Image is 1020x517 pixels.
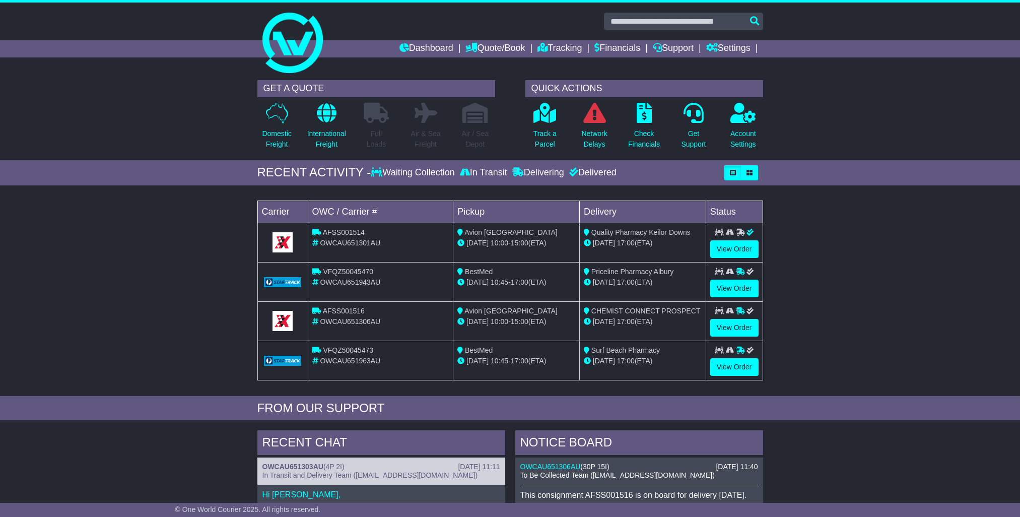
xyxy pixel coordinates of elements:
span: AFSS001514 [323,228,365,236]
div: (ETA) [584,238,702,248]
span: 10:45 [491,357,508,365]
span: 17:00 [511,278,528,286]
p: Domestic Freight [262,128,291,150]
span: 17:00 [617,239,635,247]
a: View Order [710,280,759,297]
img: GetCarrierServiceLogo [273,232,293,252]
td: Delivery [579,201,706,223]
span: [DATE] [593,239,615,247]
span: VFQZ50045473 [323,346,373,354]
span: © One World Courier 2025. All rights reserved. [175,505,321,513]
div: Delivered [567,167,617,178]
span: CHEMIST CONNECT PROSPECT [591,307,701,315]
span: 17:00 [617,317,635,326]
div: ( ) [262,463,500,471]
a: Tracking [537,40,582,57]
p: Check Financials [628,128,660,150]
span: Quality Pharmacy Keilor Downs [591,228,691,236]
span: [DATE] [466,317,489,326]
div: Waiting Collection [371,167,457,178]
p: Air / Sea Depot [462,128,489,150]
span: 17:00 [617,278,635,286]
span: [DATE] [466,239,489,247]
img: GetCarrierServiceLogo [264,277,302,287]
a: Financials [594,40,640,57]
div: [DATE] 11:40 [716,463,758,471]
a: AccountSettings [730,102,757,155]
span: AFSS001516 [323,307,365,315]
a: InternationalFreight [307,102,347,155]
span: 4P 2I [326,463,342,471]
span: 10:45 [491,278,508,286]
div: QUICK ACTIONS [525,80,763,97]
a: CheckFinancials [628,102,660,155]
span: 17:00 [617,357,635,365]
span: OWCAU651963AU [320,357,380,365]
a: View Order [710,319,759,337]
div: In Transit [457,167,510,178]
div: - (ETA) [457,277,575,288]
a: Support [653,40,694,57]
span: BestMed [465,268,493,276]
p: Network Delays [581,128,607,150]
a: View Order [710,358,759,376]
span: Priceline Pharmacy Albury [591,268,673,276]
span: In Transit and Delivery Team ([EMAIL_ADDRESS][DOMAIN_NAME]) [262,471,478,479]
span: [DATE] [593,317,615,326]
div: - (ETA) [457,356,575,366]
div: ( ) [520,463,758,471]
a: View Order [710,240,759,258]
p: International Freight [307,128,346,150]
p: Hi [PERSON_NAME], [262,490,500,499]
div: RECENT CHAT [257,430,505,458]
span: Surf Beach Pharmacy [591,346,660,354]
span: Avion [GEOGRAPHIC_DATA] [464,228,557,236]
span: To Be Collected Team ([EMAIL_ADDRESS][DOMAIN_NAME]) [520,471,715,479]
a: GetSupport [681,102,706,155]
a: Quote/Book [465,40,525,57]
span: 15:00 [511,239,528,247]
p: Air & Sea Freight [411,128,441,150]
span: [DATE] [593,357,615,365]
div: (ETA) [584,356,702,366]
span: 30P 15I [583,463,607,471]
span: OWCAU651306AU [320,317,380,326]
span: VFQZ50045470 [323,268,373,276]
a: OWCAU651306AU [520,463,581,471]
span: 17:00 [511,357,528,365]
a: Settings [706,40,751,57]
a: NetworkDelays [581,102,607,155]
span: 10:00 [491,317,508,326]
span: 10:00 [491,239,508,247]
td: OWC / Carrier # [308,201,453,223]
div: NOTICE BOARD [515,430,763,458]
div: (ETA) [584,277,702,288]
div: [DATE] 11:11 [458,463,500,471]
span: [DATE] [466,278,489,286]
a: Track aParcel [533,102,557,155]
div: GET A QUOTE [257,80,495,97]
a: OWCAU651303AU [262,463,323,471]
img: GetCarrierServiceLogo [273,311,293,331]
img: GetCarrierServiceLogo [264,356,302,366]
div: - (ETA) [457,238,575,248]
div: (ETA) [584,316,702,327]
a: DomesticFreight [261,102,292,155]
span: [DATE] [466,357,489,365]
td: Carrier [257,201,308,223]
span: OWCAU651301AU [320,239,380,247]
span: Avion [GEOGRAPHIC_DATA] [464,307,557,315]
span: OWCAU651943AU [320,278,380,286]
td: Pickup [453,201,580,223]
td: Status [706,201,763,223]
div: RECENT ACTIVITY - [257,165,371,180]
div: Delivering [510,167,567,178]
span: 15:00 [511,317,528,326]
div: - (ETA) [457,316,575,327]
div: FROM OUR SUPPORT [257,401,763,416]
p: Full Loads [364,128,389,150]
p: Account Settings [730,128,756,150]
span: [DATE] [593,278,615,286]
p: Get Support [681,128,706,150]
p: Track a Parcel [533,128,557,150]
